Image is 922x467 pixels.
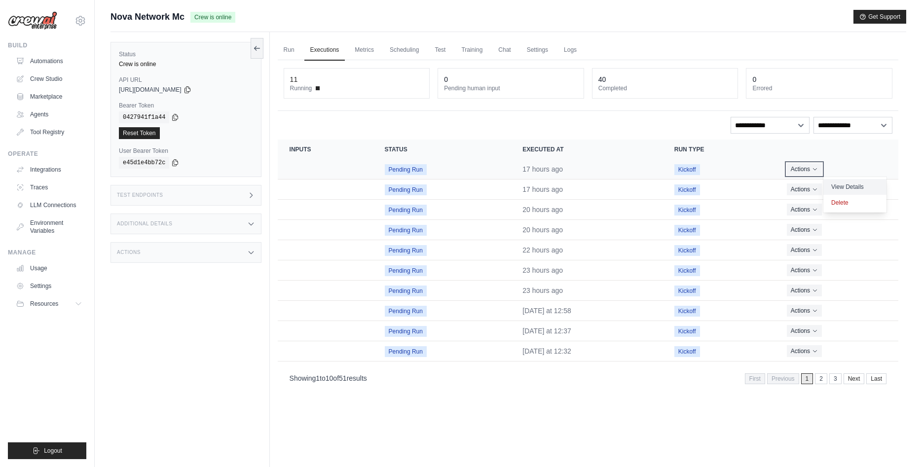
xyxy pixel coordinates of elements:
span: Pending Run [385,225,427,236]
a: Settings [521,40,554,61]
span: Resources [30,300,58,308]
span: Pending Run [385,306,427,317]
time: September 1, 2025 at 17:15 CEST [522,206,563,214]
span: Pending Run [385,245,427,256]
button: Actions for execution [787,345,822,357]
a: Training [455,40,488,61]
a: Settings [12,278,86,294]
label: User Bearer Token [119,147,253,155]
button: Actions for execution [787,183,822,195]
section: Crew executions table [278,140,898,391]
nav: Pagination [278,365,898,391]
a: 3 [829,373,842,384]
dt: Errored [752,84,886,92]
time: September 1, 2025 at 12:58 CEST [522,307,571,315]
button: Actions for execution [787,325,822,337]
div: 40 [598,74,606,84]
div: 11 [290,74,298,84]
span: Pending Run [385,164,427,175]
div: 0 [444,74,448,84]
a: Traces [12,180,86,195]
time: September 1, 2025 at 13:42 CEST [522,287,563,294]
a: Reset Token [119,127,160,139]
a: Scheduling [384,40,425,61]
span: Pending Run [385,346,427,357]
span: Kickoff [674,306,700,317]
a: Run [278,40,300,61]
button: Delete [823,195,886,211]
span: Pending Run [385,265,427,276]
span: Running [290,84,312,92]
time: September 1, 2025 at 15:20 CEST [522,246,563,254]
code: 0427941f1a44 [119,111,169,123]
span: 10 [326,374,333,382]
div: Operate [8,150,86,158]
a: Usage [12,260,86,276]
button: Get Support [853,10,906,24]
div: 0 [752,74,756,84]
nav: Pagination [745,373,886,384]
span: Kickoff [674,184,700,195]
span: Kickoff [674,225,700,236]
a: Chat [492,40,516,61]
a: Next [844,373,865,384]
span: Kickoff [674,164,700,175]
time: September 1, 2025 at 12:37 CEST [522,327,571,335]
h3: Actions [117,250,141,255]
button: Actions for execution [787,244,822,256]
button: Actions for execution [787,264,822,276]
a: Executions [304,40,345,61]
time: September 1, 2025 at 12:32 CEST [522,347,571,355]
button: Logout [8,442,86,459]
button: Actions for execution [787,285,822,296]
a: Metrics [349,40,380,61]
a: Last [866,373,886,384]
a: LLM Connections [12,197,86,213]
div: Crew is online [119,60,253,68]
span: Pending Run [385,326,427,337]
div: Manage [8,249,86,256]
span: Logout [44,447,62,455]
span: 51 [339,374,347,382]
label: Bearer Token [119,102,253,109]
button: Resources [12,296,86,312]
th: Status [373,140,511,159]
code: e45d1e4bb72c [119,157,169,169]
span: Previous [767,373,799,384]
img: Logo [8,11,57,30]
button: Actions for execution [787,163,822,175]
span: [URL][DOMAIN_NAME] [119,86,182,94]
p: Showing to of results [290,373,367,383]
span: 1 [316,374,320,382]
a: Marketplace [12,89,86,105]
span: Pending Run [385,184,427,195]
span: Kickoff [674,205,700,216]
th: Inputs [278,140,373,159]
a: Automations [12,53,86,69]
div: Widget chat [873,420,922,467]
span: First [745,373,765,384]
a: 2 [815,373,827,384]
span: 1 [801,373,813,384]
time: September 1, 2025 at 19:56 CEST [522,165,563,173]
time: September 1, 2025 at 14:27 CEST [522,266,563,274]
span: Nova Network Mc [111,10,184,24]
a: Logs [558,40,583,61]
a: Agents [12,107,86,122]
button: Actions for execution [787,224,822,236]
span: Pending Run [385,205,427,216]
a: Environment Variables [12,215,86,239]
a: Integrations [12,162,86,178]
a: View Details [823,179,886,195]
dt: Completed [598,84,732,92]
th: Run Type [663,140,775,159]
iframe: Chat Widget [873,420,922,467]
span: Kickoff [674,286,700,296]
button: Actions for execution [787,204,822,216]
a: Crew Studio [12,71,86,87]
span: Kickoff [674,245,700,256]
h3: Additional Details [117,221,172,227]
h3: Test Endpoints [117,192,163,198]
span: Pending Run [385,286,427,296]
div: Build [8,41,86,49]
